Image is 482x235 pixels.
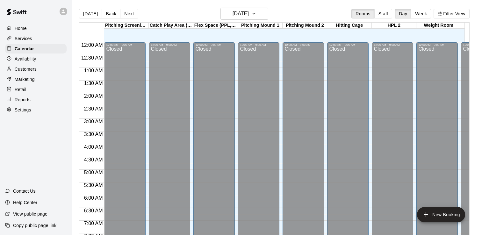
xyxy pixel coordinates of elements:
div: HPL 2 [372,23,416,29]
p: Marketing [15,76,35,82]
button: Next [120,9,138,18]
div: 12:00 AM – 9:00 AM [418,43,456,46]
button: Day [395,9,411,18]
span: 2:30 AM [83,106,104,111]
a: Retail [5,85,67,94]
p: Contact Us [13,188,36,194]
div: Pitching Mound 2 [283,23,327,29]
div: 12:00 AM – 9:00 AM [195,43,233,46]
p: Services [15,35,32,42]
p: View public page [13,211,47,217]
p: Home [15,25,27,32]
span: 12:00 AM [80,42,104,48]
div: Catch Play Area (Black Turf) [149,23,193,29]
button: [DATE] [220,8,268,20]
span: 4:00 AM [83,144,104,150]
h6: [DATE] [233,9,249,18]
div: 12:00 AM – 9:00 AM [329,43,367,46]
span: 5:00 AM [83,170,104,175]
div: 12:00 AM – 9:00 AM [240,43,277,46]
a: Settings [5,105,67,115]
div: Weight Room [416,23,461,29]
button: Staff [374,9,392,18]
a: Services [5,34,67,43]
span: 2:00 AM [83,93,104,99]
span: 3:30 AM [83,132,104,137]
p: Reports [15,96,31,103]
button: Back [102,9,120,18]
button: Rooms [351,9,374,18]
span: 6:00 AM [83,195,104,201]
div: Hitting Cage [327,23,372,29]
p: Help Center [13,199,37,206]
a: Calendar [5,44,67,53]
a: Reports [5,95,67,104]
p: Calendar [15,46,34,52]
p: Retail [15,86,26,93]
div: 12:00 AM – 9:00 AM [106,43,144,46]
a: Availability [5,54,67,64]
button: add [417,207,465,222]
p: Availability [15,56,36,62]
div: Pitching Screenings [104,23,149,29]
button: [DATE] [79,9,102,18]
div: 12:00 AM – 9:00 AM [374,43,411,46]
div: 12:00 AM – 9:00 AM [284,43,322,46]
a: Customers [5,64,67,74]
div: Pitching Mound 1 [238,23,283,29]
div: Flex Space (PPL, Green Turf) [193,23,238,29]
span: 12:30 AM [80,55,104,61]
p: Customers [15,66,37,72]
span: 4:30 AM [83,157,104,162]
p: Copy public page link [13,222,56,229]
a: Home [5,24,67,33]
span: 5:30 AM [83,182,104,188]
a: Marketing [5,75,67,84]
span: 1:00 AM [83,68,104,73]
span: 3:00 AM [83,119,104,124]
button: Week [411,9,431,18]
p: Settings [15,107,31,113]
button: Filter View [434,9,469,18]
span: 1:30 AM [83,81,104,86]
span: 6:30 AM [83,208,104,213]
div: 12:00 AM – 9:00 AM [151,43,188,46]
span: 7:00 AM [83,221,104,226]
